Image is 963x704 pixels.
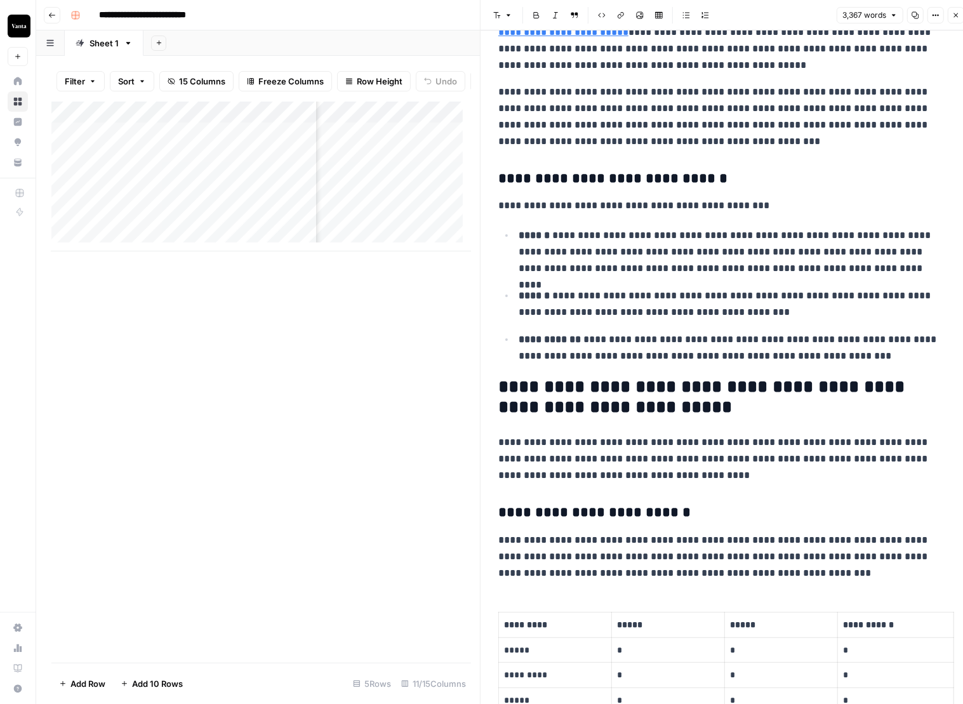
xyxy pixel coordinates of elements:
[8,15,30,37] img: Vanta Logo
[396,674,471,694] div: 11/15 Columns
[51,674,113,694] button: Add Row
[8,112,28,132] a: Insights
[159,71,234,91] button: 15 Columns
[113,674,190,694] button: Add 10 Rows
[435,75,457,88] span: Undo
[8,71,28,91] a: Home
[65,30,143,56] a: Sheet 1
[837,7,903,23] button: 3,367 words
[70,677,105,690] span: Add Row
[337,71,411,91] button: Row Height
[110,71,154,91] button: Sort
[348,674,396,694] div: 5 Rows
[8,132,28,152] a: Opportunities
[8,638,28,658] a: Usage
[842,10,886,21] span: 3,367 words
[90,37,119,50] div: Sheet 1
[132,677,183,690] span: Add 10 Rows
[258,75,324,88] span: Freeze Columns
[56,71,105,91] button: Filter
[8,658,28,679] a: Learning Hub
[416,71,465,91] button: Undo
[179,75,225,88] span: 15 Columns
[8,152,28,173] a: Your Data
[8,10,28,42] button: Workspace: Vanta
[65,75,85,88] span: Filter
[8,618,28,638] a: Settings
[357,75,402,88] span: Row Height
[8,91,28,112] a: Browse
[239,71,332,91] button: Freeze Columns
[118,75,135,88] span: Sort
[8,679,28,699] button: Help + Support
